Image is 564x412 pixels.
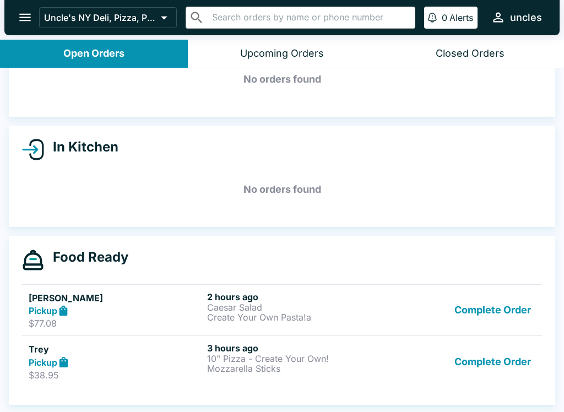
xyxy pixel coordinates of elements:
[29,343,203,356] h5: Trey
[449,12,473,23] p: Alerts
[207,364,381,373] p: Mozzarella Sticks
[207,312,381,322] p: Create Your Own Pasta!a
[442,12,447,23] p: 0
[63,47,124,60] div: Open Orders
[207,354,381,364] p: 10" Pizza - Create Your Own!
[510,11,542,24] div: uncles
[22,170,542,209] h5: No orders found
[207,302,381,312] p: Caesar Salad
[207,343,381,354] h6: 3 hours ago
[44,139,118,155] h4: In Kitchen
[207,291,381,302] h6: 2 hours ago
[29,370,203,381] p: $38.95
[11,3,39,31] button: open drawer
[44,249,128,265] h4: Food Ready
[44,12,156,23] p: Uncle's NY Deli, Pizza, Pasta & Subs
[39,7,177,28] button: Uncle's NY Deli, Pizza, Pasta & Subs
[436,47,505,60] div: Closed Orders
[22,284,542,336] a: [PERSON_NAME]Pickup$77.082 hours agoCaesar SaladCreate Your Own Pasta!aComplete Order
[240,47,324,60] div: Upcoming Orders
[486,6,546,29] button: uncles
[29,291,203,305] h5: [PERSON_NAME]
[29,305,57,316] strong: Pickup
[22,59,542,99] h5: No orders found
[209,10,410,25] input: Search orders by name or phone number
[22,335,542,387] a: TreyPickup$38.953 hours ago10" Pizza - Create Your Own!Mozzarella SticksComplete Order
[29,318,203,329] p: $77.08
[450,343,535,381] button: Complete Order
[29,357,57,368] strong: Pickup
[450,291,535,329] button: Complete Order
